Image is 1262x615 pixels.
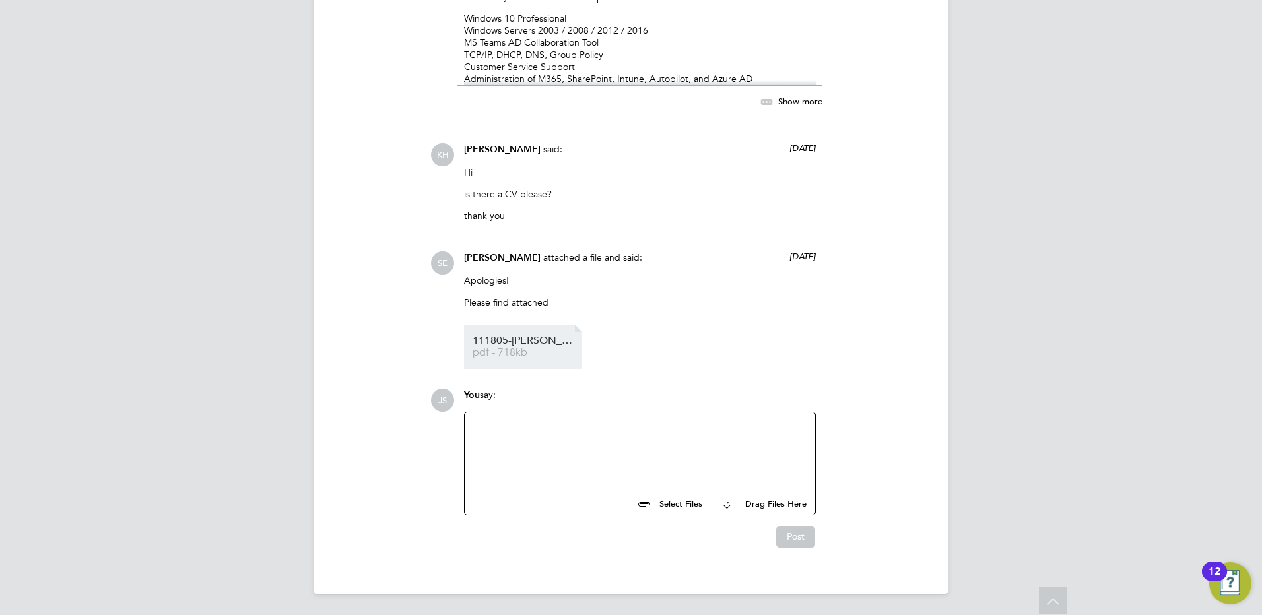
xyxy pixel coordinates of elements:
[473,336,578,358] a: 111805-[PERSON_NAME]-SE- pdf - 718kb
[543,251,642,263] span: attached a file and said:
[464,13,816,193] p: Windows 10 Professional Windows Servers 2003 / 2008 / 2012 / 2016 MS Teams AD Collaboration Tool ...
[464,252,541,263] span: [PERSON_NAME]
[778,95,822,106] span: Show more
[1209,571,1220,589] div: 12
[776,526,815,547] button: Post
[464,296,816,308] p: Please find attached
[1209,562,1251,604] button: Open Resource Center, 12 new notifications
[464,275,816,286] p: Apologies!
[464,188,816,200] p: is there a CV please?
[431,251,454,275] span: SE
[543,143,562,155] span: said:
[789,251,816,262] span: [DATE]
[464,166,816,178] p: Hi
[473,336,578,346] span: 111805-[PERSON_NAME]-SE-
[464,389,816,412] div: say:
[713,490,807,518] button: Drag Files Here
[464,389,480,401] span: You
[789,143,816,154] span: [DATE]
[431,143,454,166] span: KH
[464,144,541,155] span: [PERSON_NAME]
[431,389,454,412] span: JS
[464,210,816,222] p: thank you
[473,348,578,358] span: pdf - 718kb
